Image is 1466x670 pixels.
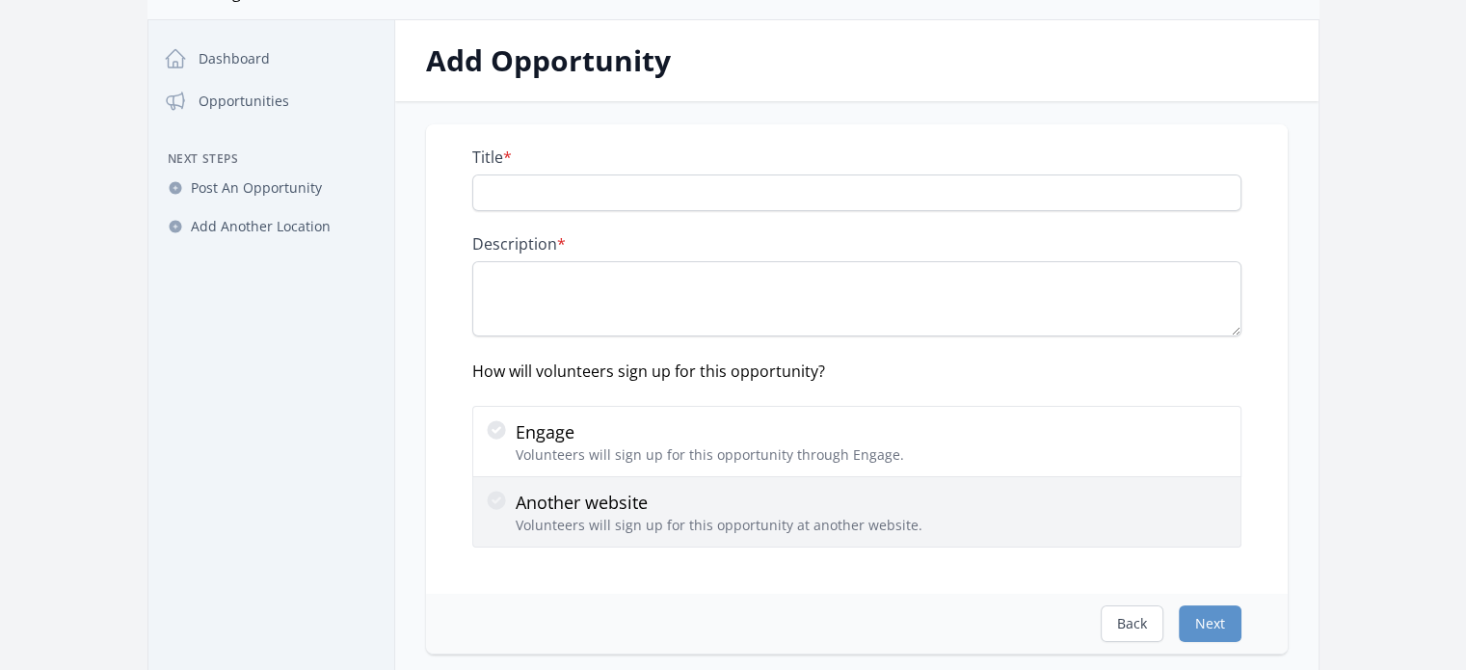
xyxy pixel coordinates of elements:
span: Add Another Location [191,217,331,236]
div: How will volunteers sign up for this opportunity? [472,360,1241,383]
h3: Next Steps [156,151,386,167]
p: Another website [516,489,922,516]
a: Dashboard [156,40,386,78]
p: Volunteers will sign up for this opportunity at another website. [516,516,922,535]
label: Title [472,147,1241,167]
p: Volunteers will sign up for this opportunity through Engage. [516,445,904,465]
h2: Add Opportunity [426,43,1288,78]
button: Back [1101,605,1163,642]
span: Post An Opportunity [191,178,322,198]
p: Engage [516,418,904,445]
button: Next [1179,605,1241,642]
a: Post An Opportunity [156,171,386,205]
a: Opportunities [156,82,386,121]
label: Description [472,234,1241,254]
a: Add Another Location [156,209,386,244]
